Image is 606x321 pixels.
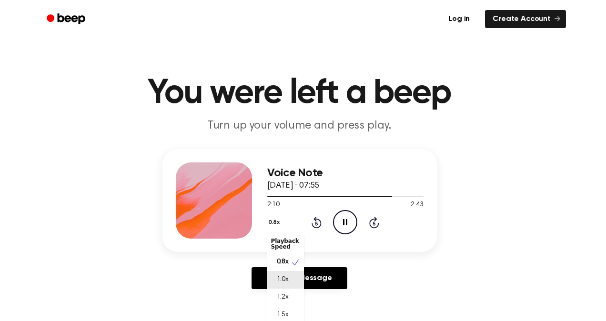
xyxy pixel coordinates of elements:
span: 0.8x [277,257,289,267]
span: 1.2x [277,292,289,302]
span: 1.5x [277,310,289,320]
span: 1.0x [277,275,289,285]
button: 0.8x [267,214,283,231]
div: Playback Speed [267,234,304,253]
